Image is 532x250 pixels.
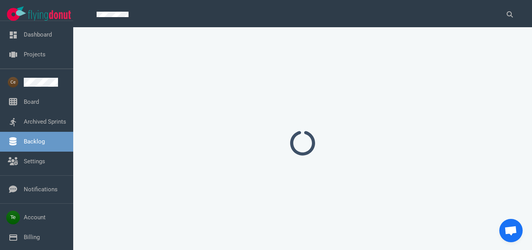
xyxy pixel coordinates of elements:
[24,98,39,105] a: Board
[24,234,40,241] a: Billing
[24,118,66,125] a: Archived Sprints
[24,138,45,145] a: Backlog
[24,186,58,193] a: Notifications
[24,158,45,165] a: Settings
[28,10,71,21] img: Flying Donut text logo
[24,51,46,58] a: Projects
[24,31,52,38] a: Dashboard
[499,219,523,242] div: Chat abierto
[24,214,46,221] a: Account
